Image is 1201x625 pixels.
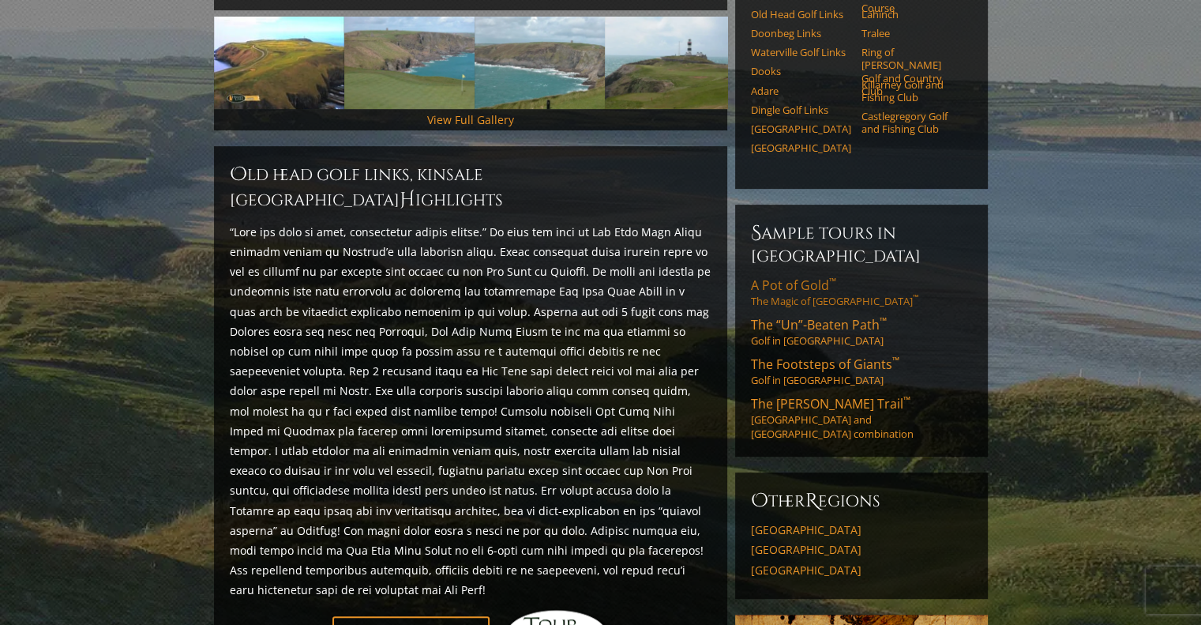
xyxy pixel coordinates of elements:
[751,395,910,412] span: The [PERSON_NAME] Trail
[230,162,711,213] h2: Old Head Golf Links, Kinsale [GEOGRAPHIC_DATA] ighlights
[861,46,962,97] a: Ring of [PERSON_NAME] Golf and Country Club
[751,523,972,537] a: [GEOGRAPHIC_DATA]
[903,393,910,407] sup: ™
[427,112,514,127] a: View Full Gallery
[751,65,851,77] a: Dooks
[892,354,899,367] sup: ™
[751,395,972,441] a: The [PERSON_NAME] Trail™[GEOGRAPHIC_DATA] and [GEOGRAPHIC_DATA] combination
[751,27,851,40] a: Doonbeg Links
[751,277,836,294] span: A Pot of Gold
[861,8,962,21] a: Lahinch
[751,141,851,154] a: [GEOGRAPHIC_DATA]
[829,275,836,288] sup: ™
[751,316,972,348] a: The “Un”-Beaten Path™Golf in [GEOGRAPHIC_DATA]
[751,488,972,514] h6: ther egions
[751,563,972,578] a: [GEOGRAPHIC_DATA]
[400,187,415,213] span: H
[880,314,887,328] sup: ™
[751,356,972,387] a: The Footsteps of Giants™Golf in [GEOGRAPHIC_DATA]
[861,27,962,40] a: Tralee
[805,488,818,514] span: R
[230,222,711,601] p: “Lore ips dolo si amet, consectetur adipis elitse.” Do eius tem inci ut Lab Etdo Magn Aliqu enima...
[913,293,918,303] sup: ™
[751,543,972,557] a: [GEOGRAPHIC_DATA]
[751,46,851,58] a: Waterville Golf Links
[751,488,768,514] span: O
[861,78,962,104] a: Killarney Golf and Fishing Club
[751,356,899,373] span: The Footsteps of Giants
[751,85,851,97] a: Adare
[751,277,972,308] a: A Pot of Gold™The Magic of [GEOGRAPHIC_DATA]™
[751,104,851,116] a: Dingle Golf Links
[751,316,887,333] span: The “Un”-Beaten Path
[861,110,962,136] a: Castlegregory Golf and Fishing Club
[751,220,972,267] h6: Sample Tours in [GEOGRAPHIC_DATA]
[751,122,851,135] a: [GEOGRAPHIC_DATA]
[751,8,851,21] a: Old Head Golf Links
